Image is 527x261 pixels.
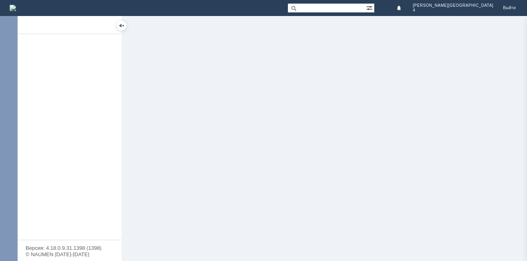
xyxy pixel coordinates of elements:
div: Скрыть меню [117,21,126,30]
span: 4 [413,8,493,13]
div: Версия: 4.18.0.9.31.1398 (1398) [26,245,114,251]
span: [PERSON_NAME][GEOGRAPHIC_DATA] [413,3,493,8]
a: Перейти на домашнюю страницу [10,5,16,11]
div: © NAUMEN [DATE]-[DATE] [26,252,114,257]
span: Расширенный поиск [366,4,374,11]
img: logo [10,5,16,11]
